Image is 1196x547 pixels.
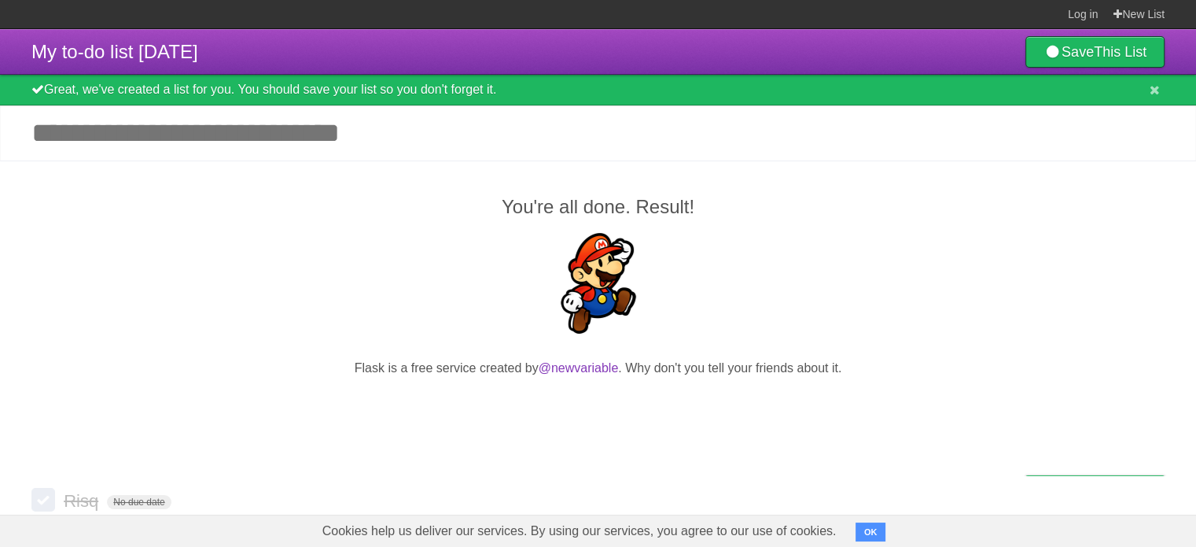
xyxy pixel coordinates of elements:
[31,359,1165,378] p: Flask is a free service created by . Why don't you tell your friends about it.
[31,41,198,62] span: My to-do list [DATE]
[548,233,649,334] img: Super Mario
[107,495,171,509] span: No due date
[1025,36,1165,68] a: SaveThis List
[539,361,619,375] a: @newvariable
[570,397,627,419] iframe: X Post Button
[31,488,55,512] label: Done
[307,516,852,547] span: Cookies help us deliver our services. By using our services, you agree to our use of cookies.
[1094,44,1146,60] b: This List
[1025,475,1165,504] a: Buy me a coffee
[31,193,1165,221] h2: You're all done. Result!
[856,523,886,541] button: OK
[64,491,102,511] span: Risq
